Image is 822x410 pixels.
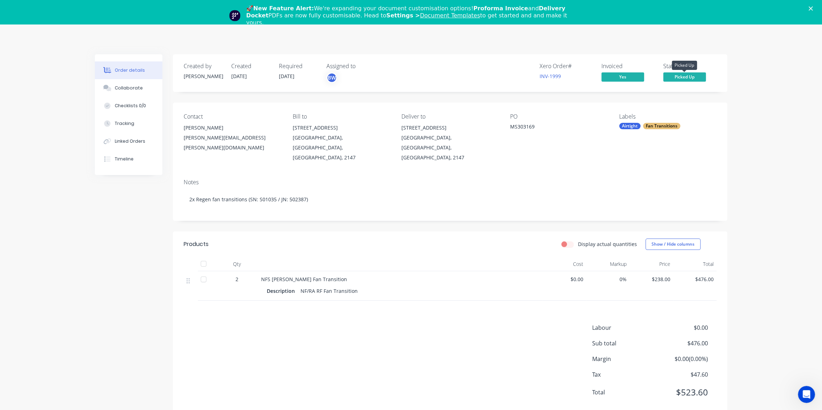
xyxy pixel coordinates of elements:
div: 🚀 We're expanding your document customisation options! and PDFs are now fully customisable. Head ... [246,5,582,26]
img: Profile image for Team [229,10,240,21]
div: Status [663,63,716,70]
span: $523.60 [655,386,708,399]
a: Document Templates [420,12,480,19]
span: $0.00 ( 0.00 %) [655,355,708,363]
span: [DATE] [231,73,247,80]
div: [STREET_ADDRESS][GEOGRAPHIC_DATA], [GEOGRAPHIC_DATA], [GEOGRAPHIC_DATA], 2147 [401,123,499,163]
div: Bill to [292,113,390,120]
div: Cost [542,257,586,271]
span: Picked Up [663,72,706,81]
b: Proforma Invoice [473,5,528,12]
span: Sub total [592,339,655,348]
button: BW [326,72,337,83]
div: Linked Orders [115,138,145,144]
button: Timeline [95,150,162,168]
div: [STREET_ADDRESS] [292,123,390,133]
div: Close [809,6,816,11]
div: Total [673,257,717,271]
div: [GEOGRAPHIC_DATA], [GEOGRAPHIC_DATA], [GEOGRAPHIC_DATA], 2147 [292,133,390,163]
div: 2x Regen fan transitions (SN: S01035 / JN: 502387) [184,188,716,210]
div: MS303169 [510,123,599,133]
button: Order details [95,61,162,79]
button: Checklists 0/0 [95,97,162,115]
div: [PERSON_NAME] [184,123,281,133]
span: $476.00 [655,339,708,348]
span: $0.00 [545,275,583,283]
button: Picked Up [663,72,706,83]
div: Picked Up [672,61,697,70]
div: Assigned to [326,63,398,70]
div: Airtight [619,123,640,129]
div: [PERSON_NAME][PERSON_NAME][EMAIL_ADDRESS][PERSON_NAME][DOMAIN_NAME] [184,123,281,153]
div: Tracking [115,120,134,127]
div: Fan Transitions [643,123,680,129]
div: Required [279,63,318,70]
button: Tracking [95,115,162,132]
div: Created by [184,63,223,70]
div: Timeline [115,156,134,162]
button: Collaborate [95,79,162,97]
div: Order details [115,67,145,73]
span: Total [592,388,655,397]
div: [STREET_ADDRESS] [401,123,499,133]
button: Show / Hide columns [645,239,701,250]
div: Markup [586,257,630,271]
div: Contact [184,113,281,120]
button: Linked Orders [95,132,162,150]
div: PO [510,113,607,120]
div: NF/RA RF Fan Transition [298,286,361,296]
span: 2 [236,275,238,283]
span: NFS [PERSON_NAME] Fan Transition [261,276,347,283]
span: $238.00 [632,275,670,283]
b: Delivery Docket [246,5,565,19]
span: $476.00 [676,275,714,283]
b: Settings > [386,12,480,19]
div: [STREET_ADDRESS][GEOGRAPHIC_DATA], [GEOGRAPHIC_DATA], [GEOGRAPHIC_DATA], 2147 [292,123,390,163]
iframe: Intercom live chat [798,386,815,403]
div: Invoiced [601,63,655,70]
span: $0.00 [655,323,708,332]
div: Products [184,240,209,248]
div: Xero Order # [540,63,593,70]
span: Margin [592,355,655,363]
div: Price [629,257,673,271]
span: Tax [592,370,655,379]
div: Deliver to [401,113,499,120]
span: Labour [592,323,655,332]
div: Qty [216,257,258,271]
b: New Feature Alert: [253,5,314,12]
div: Notes [184,179,716,186]
span: Yes [601,72,644,81]
div: Description [267,286,298,296]
span: $47.60 [655,370,708,379]
div: [GEOGRAPHIC_DATA], [GEOGRAPHIC_DATA], [GEOGRAPHIC_DATA], 2147 [401,133,499,163]
a: INV-1999 [540,73,561,80]
div: [PERSON_NAME][EMAIL_ADDRESS][PERSON_NAME][DOMAIN_NAME] [184,133,281,153]
div: [PERSON_NAME] [184,72,223,80]
span: [DATE] [279,73,294,80]
div: Collaborate [115,85,143,91]
label: Display actual quantities [578,240,637,248]
div: Checklists 0/0 [115,103,146,109]
span: 0% [589,275,627,283]
div: Created [231,63,270,70]
div: Labels [619,113,716,120]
